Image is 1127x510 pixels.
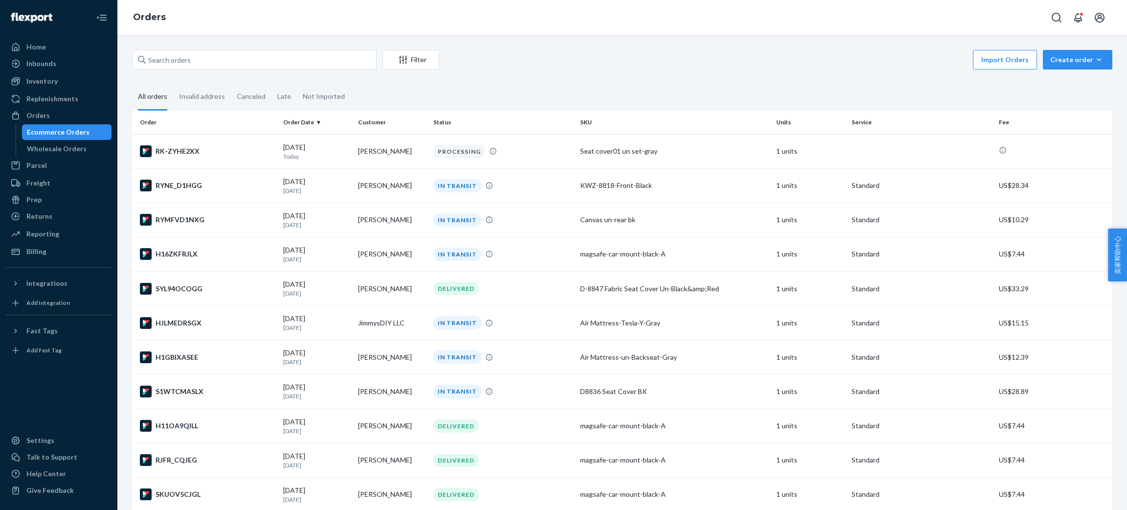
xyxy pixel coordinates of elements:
div: [DATE] [283,451,351,469]
p: [DATE] [283,186,351,195]
div: Wholesale Orders [27,144,87,154]
div: Integrations [26,278,68,288]
a: Reporting [6,226,112,242]
button: Give Feedback [6,483,112,498]
button: Open notifications [1068,8,1088,27]
td: 1 units [772,134,848,168]
input: Search orders [132,50,377,70]
div: RJFR_CQJEG [140,454,275,466]
div: IN TRANSIT [433,179,481,192]
td: [PERSON_NAME] [354,374,429,409]
p: Standard [852,455,991,465]
p: [DATE] [283,427,351,435]
p: [DATE] [283,324,351,332]
div: IN TRANSIT [433,350,481,364]
div: D8836 Seat Cover BK [580,387,768,396]
div: Ecommerce Orders [27,127,90,137]
td: [PERSON_NAME] [354,134,429,168]
a: Home [6,39,112,55]
td: [PERSON_NAME] [354,272,429,306]
a: Parcel [6,158,112,173]
div: Filter [383,55,439,65]
div: [DATE] [283,142,351,161]
div: Customer [358,118,426,126]
div: Seat cover01 un set-gray [580,146,768,156]
div: HJLMEDRSGX [140,317,275,329]
div: [DATE] [283,177,351,195]
div: Talk to Support [26,452,77,462]
div: H1GBIXASEE [140,351,275,363]
div: Prep [26,195,42,205]
td: US$28.34 [995,168,1112,203]
a: Add Integration [6,295,112,311]
div: IN TRANSIT [433,248,481,261]
div: KWZ-8818-Front-Black [580,181,768,190]
p: Standard [852,387,991,396]
td: 1 units [772,306,848,340]
button: Import Orders [973,50,1037,70]
div: Help Center [26,469,66,479]
div: SYL94OCOGG [140,283,275,295]
button: Open Search Box [1047,8,1066,27]
div: H11OA9QILL [140,420,275,432]
div: magsafe-car-mount-black-A [580,249,768,259]
p: [DATE] [283,461,351,469]
td: [PERSON_NAME] [354,237,429,271]
div: RK-ZYHE2XX [140,145,275,157]
p: [DATE] [283,289,351,298]
div: Orders [26,111,50,120]
th: Service [848,111,995,134]
p: [DATE] [283,495,351,504]
button: Create order [1043,50,1112,70]
td: US$7.44 [995,237,1112,271]
img: Flexport logo [11,13,52,23]
p: [DATE] [283,221,351,229]
td: 1 units [772,340,848,374]
td: 1 units [772,203,848,237]
td: US$33.29 [995,272,1112,306]
div: DELIVERED [433,488,479,501]
button: Open account menu [1090,8,1109,27]
div: magsafe-car-mount-black-A [580,489,768,499]
a: Orders [133,12,166,23]
div: [DATE] [283,417,351,435]
a: Replenishments [6,91,112,107]
div: magsafe-car-mount-black-A [580,455,768,465]
div: All orders [138,84,167,111]
div: Home [26,42,46,52]
span: 卖家帮助中心 [1108,229,1127,281]
div: Parcel [26,161,47,170]
button: Close Navigation [92,8,112,27]
th: Order Date [279,111,355,134]
p: [DATE] [283,358,351,366]
div: [DATE] [283,486,351,504]
td: 1 units [772,168,848,203]
div: [DATE] [283,382,351,400]
td: 1 units [772,272,848,306]
div: S1WTCMASLX [140,386,275,397]
th: Order [132,111,279,134]
div: [DATE] [283,245,351,263]
div: Air Mattress-un-Backseat-Gray [580,352,768,362]
a: Wholesale Orders [22,141,112,157]
td: US$15.15 [995,306,1112,340]
td: [PERSON_NAME] [354,409,429,443]
td: 1 units [772,409,848,443]
div: [DATE] [283,348,351,366]
div: Inventory [26,76,58,86]
a: Settings [6,433,112,448]
button: Fast Tags [6,323,112,339]
th: Fee [995,111,1112,134]
a: Inbounds [6,56,112,71]
div: SKUOV5CJGL [140,488,275,500]
div: Give Feedback [26,486,74,495]
div: RYNE_D1HGG [140,180,275,191]
a: Orders [6,108,112,123]
button: Filter [383,50,439,70]
a: Prep [6,192,112,208]
p: Today [283,152,351,161]
div: [DATE] [283,314,351,332]
td: [PERSON_NAME] [354,203,429,237]
td: [PERSON_NAME] [354,340,429,374]
div: Replenishments [26,94,78,104]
